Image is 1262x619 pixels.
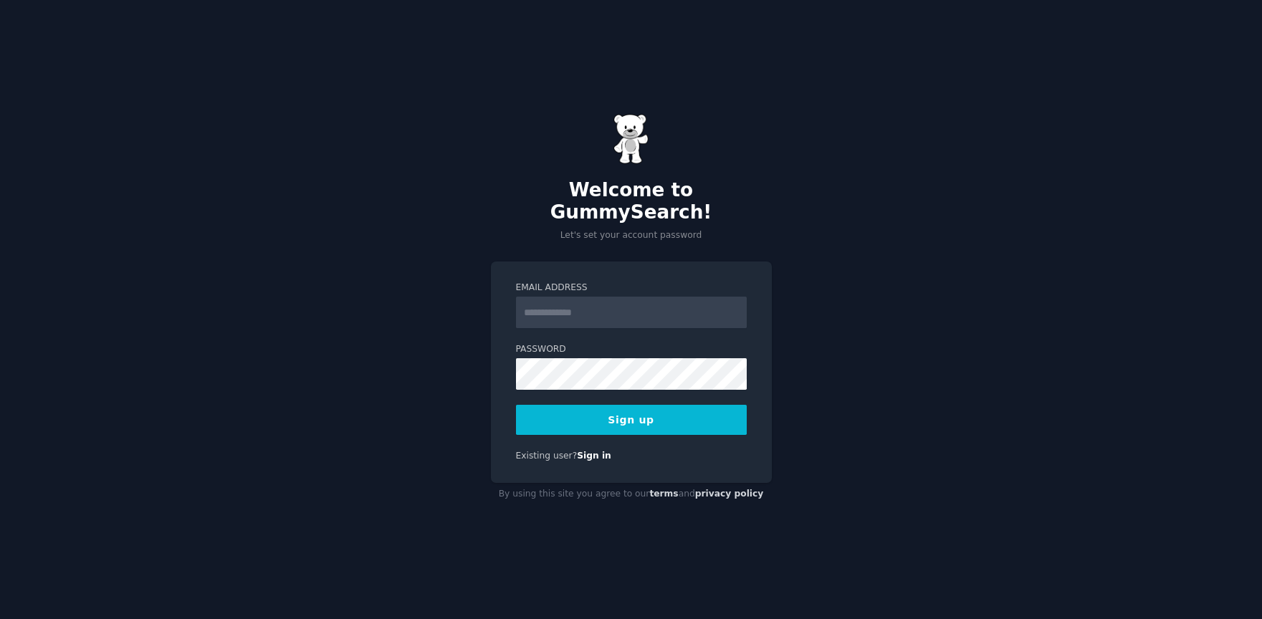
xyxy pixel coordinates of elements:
[491,483,772,506] div: By using this site you agree to our and
[577,451,611,461] a: Sign in
[516,451,578,461] span: Existing user?
[491,229,772,242] p: Let's set your account password
[516,343,747,356] label: Password
[695,489,764,499] a: privacy policy
[613,114,649,164] img: Gummy Bear
[516,282,747,294] label: Email Address
[491,179,772,224] h2: Welcome to GummySearch!
[649,489,678,499] a: terms
[516,405,747,435] button: Sign up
